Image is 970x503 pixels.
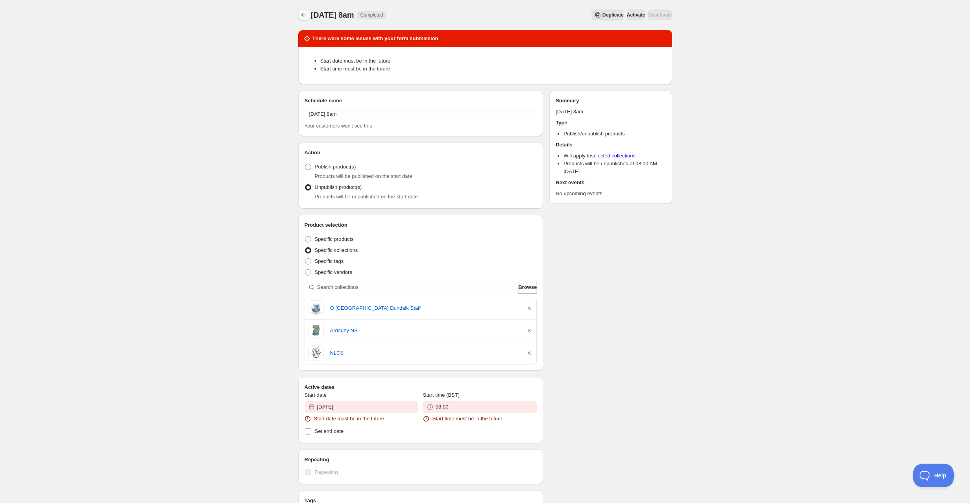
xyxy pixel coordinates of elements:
h2: There were some issues with your form submission [312,35,438,43]
h2: Schedule name [305,97,537,105]
li: Start date must be in the future [320,57,666,65]
li: Start time must be in the future [320,65,666,73]
span: Start time must be in the future [432,415,503,423]
span: Repeating [315,469,338,475]
span: Specific products [315,236,354,242]
button: Schedules [298,9,309,20]
span: Completed [360,12,383,18]
span: Start date must be in the future [314,415,384,423]
a: NLCS [330,349,519,357]
span: Products will be published on the start date [315,173,412,179]
span: Your customers won't see this [305,123,372,129]
p: No upcoming events [556,190,665,198]
h2: Next events [556,179,665,187]
button: Secondary action label [591,9,624,20]
span: Set end date [315,428,344,434]
h2: Product selection [305,221,537,229]
span: Specific collections [315,247,358,253]
span: Start time (BST) [423,392,460,398]
button: Browse [518,281,537,294]
span: Duplicate [602,12,624,18]
span: Specific vendors [315,269,352,275]
span: Unpublish product(s) [315,184,362,190]
h2: Active dates [305,383,537,391]
span: Activate [627,12,645,18]
p: [DATE] 8am [556,108,665,116]
button: Activate [627,9,645,20]
li: Products will be unpublished at 08:00 AM [DATE] [564,160,665,176]
h2: Type [556,119,665,127]
h2: Repeating [305,456,537,464]
span: Browse [518,283,537,291]
span: Specific tags [315,258,344,264]
a: Ardaghy NS [330,327,519,335]
h2: Action [305,149,537,157]
iframe: Toggle Customer Support [913,464,954,487]
li: Publish/unpublish products [564,130,665,138]
span: [DATE] 8am [311,11,354,19]
span: Start date [305,392,327,398]
span: Publish product(s) [315,164,356,170]
a: selected collections [591,153,636,159]
li: Will apply to [564,152,665,160]
h2: Details [556,141,665,149]
input: Search collections [317,281,517,294]
span: Products will be unpublished on the start date [315,194,418,200]
h2: Summary [556,97,665,105]
a: Ó [GEOGRAPHIC_DATA] Dundalk Staff [330,304,519,312]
